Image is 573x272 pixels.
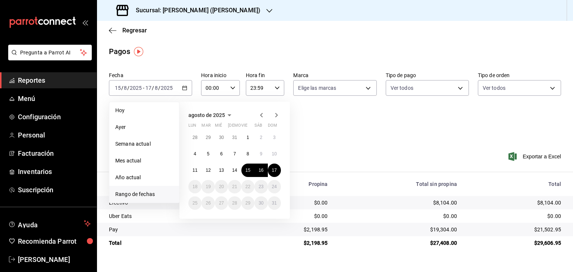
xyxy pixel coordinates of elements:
[115,123,173,131] span: Ayer
[115,85,121,91] input: --
[188,180,201,193] button: 18 de agosto de 2025
[152,85,154,91] span: /
[219,135,224,140] abbr: 30 de julio de 2025
[232,200,237,206] abbr: 28 de agosto de 2025
[18,75,91,85] span: Reportes
[241,164,254,177] button: 15 de agosto de 2025
[129,85,142,91] input: ----
[115,190,173,198] span: Rango de fechas
[245,168,250,173] abbr: 15 de agosto de 2025
[219,168,224,173] abbr: 13 de agosto de 2025
[206,184,210,189] abbr: 19 de agosto de 2025
[254,164,267,177] button: 16 de agosto de 2025
[188,196,201,210] button: 25 de agosto de 2025
[268,164,281,177] button: 17 de agosto de 2025
[206,200,210,206] abbr: 26 de agosto de 2025
[127,85,129,91] span: /
[5,54,92,62] a: Pregunta a Parrot AI
[18,254,91,265] span: [PERSON_NAME]
[245,200,250,206] abbr: 29 de agosto de 2025
[386,73,469,78] label: Tipo de pago
[215,147,228,161] button: 6 de agosto de 2025
[469,226,561,233] div: $21,502.95
[268,196,281,210] button: 31 de agosto de 2025
[272,168,277,173] abbr: 17 de agosto de 2025
[188,147,201,161] button: 4 de agosto de 2025
[215,180,228,193] button: 20 de agosto de 2025
[201,180,215,193] button: 19 de agosto de 2025
[188,112,225,118] span: agosto de 2025
[160,85,173,91] input: ----
[192,200,197,206] abbr: 25 de agosto de 2025
[232,168,237,173] abbr: 14 de agosto de 2025
[201,147,215,161] button: 5 de agosto de 2025
[254,180,267,193] button: 23 de agosto de 2025
[109,27,147,34] button: Regresar
[143,85,144,91] span: -
[109,46,130,57] div: Pagos
[20,49,80,57] span: Pregunta a Parrot AI
[219,184,224,189] abbr: 20 de agosto de 2025
[241,180,254,193] button: 22 de agosto de 2025
[207,151,210,156] abbr: 5 de agosto de 2025
[201,196,215,210] button: 26 de agosto de 2025
[154,85,158,91] input: --
[260,151,262,156] abbr: 9 de agosto de 2025
[201,131,215,144] button: 29 de julio de 2025
[228,164,241,177] button: 14 de agosto de 2025
[109,226,240,233] div: Pay
[215,164,228,177] button: 13 de agosto de 2025
[18,167,91,177] span: Inventarios
[254,147,267,161] button: 9 de agosto de 2025
[109,239,240,247] div: Total
[293,73,376,78] label: Marca
[254,123,262,131] abbr: sábado
[469,212,561,220] div: $0.00
[115,107,173,114] span: Hoy
[122,27,147,34] span: Regresar
[194,151,196,156] abbr: 4 de agosto de 2025
[469,181,561,187] div: Total
[469,199,561,206] div: $8,104.00
[228,147,241,161] button: 7 de agosto de 2025
[469,239,561,247] div: $29,606.95
[232,135,237,140] abbr: 31 de julio de 2025
[273,135,276,140] abbr: 3 de agosto de 2025
[339,226,457,233] div: $19,304.00
[192,184,197,189] abbr: 18 de agosto de 2025
[228,123,272,131] abbr: jueves
[215,196,228,210] button: 27 de agosto de 2025
[18,185,91,195] span: Suscripción
[268,180,281,193] button: 24 de agosto de 2025
[145,85,152,91] input: --
[272,184,277,189] abbr: 24 de agosto de 2025
[215,123,222,131] abbr: miércoles
[188,111,234,120] button: agosto de 2025
[188,164,201,177] button: 11 de agosto de 2025
[188,131,201,144] button: 28 de julio de 2025
[478,73,561,78] label: Tipo de orden
[18,94,91,104] span: Menú
[254,196,267,210] button: 30 de agosto de 2025
[339,199,457,206] div: $8,104.00
[245,184,250,189] abbr: 22 de agosto de 2025
[510,152,561,161] button: Exportar a Excel
[241,131,254,144] button: 1 de agosto de 2025
[339,212,457,220] div: $0.00
[115,140,173,148] span: Semana actual
[18,219,81,228] span: Ayuda
[234,151,236,156] abbr: 7 de agosto de 2025
[8,45,92,60] button: Pregunta a Parrot AI
[192,135,197,140] abbr: 28 de julio de 2025
[134,47,143,56] button: Tooltip marker
[246,73,285,78] label: Hora fin
[247,151,249,156] abbr: 8 de agosto de 2025
[115,174,173,181] span: Año actual
[219,200,224,206] abbr: 27 de agosto de 2025
[206,168,210,173] abbr: 12 de agosto de 2025
[115,157,173,165] span: Mes actual
[260,135,262,140] abbr: 2 de agosto de 2025
[121,85,123,91] span: /
[241,147,254,161] button: 8 de agosto de 2025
